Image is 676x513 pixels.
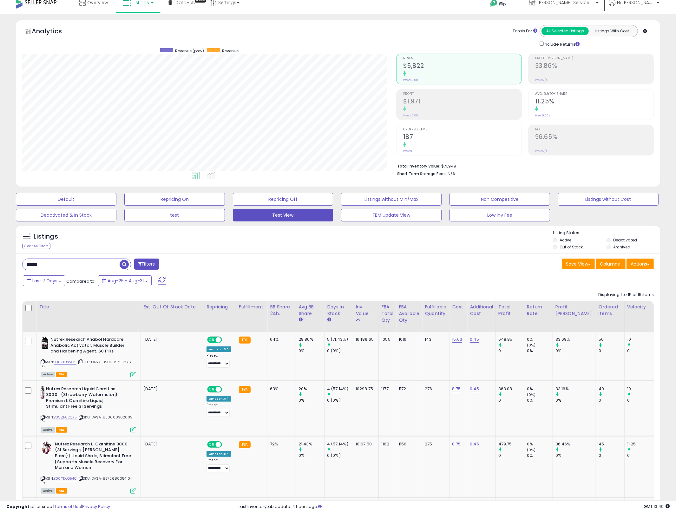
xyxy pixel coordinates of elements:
[498,348,524,354] div: 0
[46,386,123,411] b: Nutrex Research Liquid Carnitine 3000 | (Strawberry Watermelon) | Premium L Carnitine Liquid, Sti...
[54,503,81,510] a: Terms of Use
[627,259,654,269] button: Actions
[41,476,132,485] span: | SKU: DASA-857268005410-1PK
[535,78,548,82] small: Prev: N/A
[599,453,624,458] div: 0
[56,372,67,377] span: FBA
[535,149,548,153] small: Prev: N/A
[599,348,624,354] div: 0
[233,193,333,206] button: Repricing Off
[41,386,136,432] div: ASIN:
[356,441,374,447] div: 10167.50
[221,442,231,447] span: OFF
[498,304,522,317] div: Total Profit
[403,128,522,131] span: Ordered Items
[555,441,596,447] div: 36.46%
[381,386,391,392] div: 1177
[327,386,353,392] div: 4 (57.14%)
[535,57,653,60] span: Profit [PERSON_NAME]
[6,503,30,510] strong: Copyright
[558,193,659,206] button: Listings without Cost
[527,398,553,403] div: 0%
[535,114,550,117] small: Prev: 0.00%
[239,337,251,344] small: FBA
[6,504,110,510] div: seller snap | |
[535,92,653,96] span: Avg. Buybox Share
[221,337,231,343] span: OFF
[143,441,199,447] p: [DATE]
[498,386,524,392] div: 363.08
[553,230,660,236] p: Listing States:
[32,278,57,284] span: Last 7 Days
[555,386,596,392] div: 33.16%
[299,441,324,447] div: 21.43%
[535,62,653,71] h2: 33.86%
[207,451,231,457] div: Amazon AI *
[527,392,536,397] small: (0%)
[535,128,653,131] span: ROI
[600,261,620,267] span: Columns
[381,337,391,342] div: 1055
[327,348,353,354] div: 0 (0%)
[627,441,653,447] div: 11.25
[555,304,593,317] div: Profit [PERSON_NAME]
[596,259,626,269] button: Columns
[627,348,653,354] div: 0
[527,386,553,392] div: 0%
[452,441,461,447] a: 8.75
[425,441,444,447] div: 275
[527,453,553,458] div: 0%
[527,441,553,447] div: 0%
[299,317,302,323] small: Avg BB Share.
[143,337,199,342] p: [DATE]
[381,441,391,447] div: 1162
[82,503,110,510] a: Privacy Policy
[54,476,77,481] a: B00YDLQ54C
[555,453,596,458] div: 0%
[124,209,225,221] button: test
[41,415,134,424] span: | SKU: DASA-850060362033-1PK
[327,304,350,317] div: Days In Stock
[613,244,630,250] label: Archived
[450,193,550,206] button: Non Competitive
[16,209,116,221] button: Deactivated & In Stock
[403,114,418,117] small: Prev: $0.00
[16,193,116,206] button: Default
[470,441,479,447] a: 0.45
[98,275,152,286] button: Aug-25 - Aug-31
[555,337,596,342] div: 33.69%
[403,133,522,142] h2: 187
[527,447,536,452] small: (0%)
[41,337,136,377] div: ASIN:
[403,78,418,82] small: Prev: $0.00
[498,1,506,7] span: Help
[470,304,493,317] div: Additional Cost
[207,304,233,310] div: Repricing
[627,304,650,310] div: Velocity
[143,386,199,392] p: [DATE]
[327,441,353,447] div: 4 (57.14%)
[41,441,136,493] div: ASIN:
[535,133,653,142] h2: 96.65%
[270,337,291,342] div: 64%
[327,317,331,323] small: Days In Stock.
[299,304,322,317] div: Avg BB Share
[239,441,251,448] small: FBA
[54,415,77,420] a: B0CZF62QX5
[627,398,653,403] div: 0
[613,237,637,243] label: Deactivated
[399,386,417,392] div: 1172
[425,386,444,392] div: 276
[207,346,231,352] div: Amazon AI *
[41,337,49,349] img: 41LnS2blImL._SL40_.jpg
[562,259,595,269] button: Save View
[41,386,44,399] img: 41YUBBxsi3L._SL40_.jpg
[527,348,553,354] div: 0%
[108,278,144,284] span: Aug-25 - Aug-31
[403,62,522,71] h2: $5,822
[207,353,231,368] div: Preset:
[207,396,231,402] div: Amazon AI *
[627,386,653,392] div: 10
[299,453,324,458] div: 0%
[41,359,133,369] span: | SKU: DASA-850005755876-1PK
